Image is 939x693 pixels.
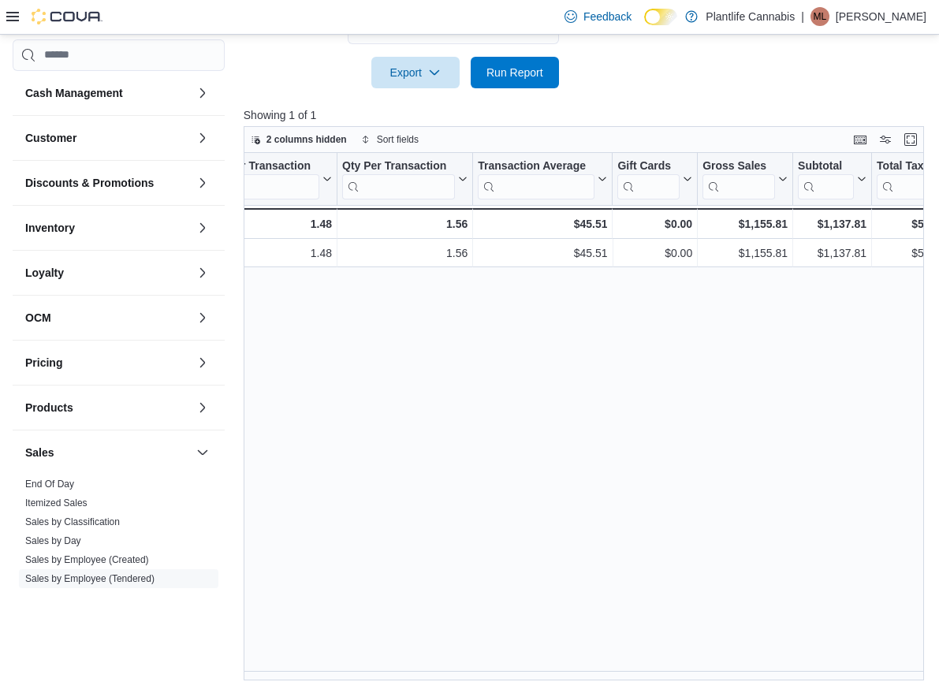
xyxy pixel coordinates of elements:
[196,159,319,199] div: Items Per Transaction
[25,479,74,490] a: End Of Day
[342,214,468,233] div: 1.56
[25,554,149,565] a: Sales by Employee (Created)
[25,85,123,101] h3: Cash Management
[478,214,607,233] div: $45.51
[25,553,149,566] span: Sales by Employee (Created)
[798,159,854,174] div: Subtotal
[25,355,62,371] h3: Pricing
[836,7,926,26] p: [PERSON_NAME]
[193,308,212,327] button: OCM
[877,159,933,199] div: Total Tax
[801,7,804,26] p: |
[617,244,692,263] div: $0.00
[702,159,788,199] button: Gross Sales
[702,244,788,263] div: $1,155.81
[706,7,795,26] p: Plantlife Cannabis
[377,133,419,146] span: Sort fields
[877,159,933,174] div: Total Tax
[381,57,450,88] span: Export
[901,130,920,149] button: Enter fullscreen
[25,310,51,326] h3: OCM
[617,159,692,199] button: Gift Cards
[814,7,827,26] span: ML
[266,133,347,146] span: 2 columns hidden
[25,573,155,584] a: Sales by Employee (Tendered)
[702,159,775,199] div: Gross Sales
[193,218,212,237] button: Inventory
[193,263,212,282] button: Loyalty
[798,159,866,199] button: Subtotal
[193,129,212,147] button: Customer
[617,159,680,199] div: Gift Card Sales
[25,175,154,191] h3: Discounts & Promotions
[25,572,155,585] span: Sales by Employee (Tendered)
[583,9,632,24] span: Feedback
[25,355,190,371] button: Pricing
[798,214,866,233] div: $1,137.81
[244,130,353,149] button: 2 columns hidden
[25,445,190,460] button: Sales
[25,478,74,490] span: End Of Day
[471,57,559,88] button: Run Report
[244,107,931,123] p: Showing 1 of 1
[478,159,594,174] div: Transaction Average
[25,130,190,146] button: Customer
[25,535,81,546] a: Sales by Day
[25,265,190,281] button: Loyalty
[25,516,120,527] a: Sales by Classification
[558,1,638,32] a: Feedback
[617,214,692,233] div: $0.00
[617,159,680,174] div: Gift Cards
[196,159,332,199] button: Items Per Transaction
[25,400,190,415] button: Products
[25,310,190,326] button: OCM
[193,173,212,192] button: Discounts & Promotions
[196,214,332,233] div: 1.48
[25,130,76,146] h3: Customer
[371,57,460,88] button: Export
[25,497,88,509] a: Itemized Sales
[355,130,425,149] button: Sort fields
[478,244,607,263] div: $45.51
[342,244,468,263] div: 1.56
[702,159,775,174] div: Gross Sales
[25,516,120,528] span: Sales by Classification
[193,443,212,462] button: Sales
[851,130,870,149] button: Keyboard shortcuts
[25,445,54,460] h3: Sales
[25,265,64,281] h3: Loyalty
[644,9,677,25] input: Dark Mode
[196,159,319,174] div: Items Per Transaction
[486,65,543,80] span: Run Report
[193,353,212,372] button: Pricing
[342,159,455,199] div: Qty Per Transaction
[810,7,829,26] div: Mercedes Le Breton
[342,159,455,174] div: Qty Per Transaction
[25,175,190,191] button: Discounts & Promotions
[25,220,190,236] button: Inventory
[342,159,468,199] button: Qty Per Transaction
[25,85,190,101] button: Cash Management
[193,398,212,417] button: Products
[876,130,895,149] button: Display options
[478,159,607,199] button: Transaction Average
[478,159,594,199] div: Transaction Average
[196,244,332,263] div: 1.48
[25,535,81,547] span: Sales by Day
[644,25,645,26] span: Dark Mode
[25,400,73,415] h3: Products
[193,84,212,102] button: Cash Management
[798,159,854,199] div: Subtotal
[798,244,866,263] div: $1,137.81
[25,220,75,236] h3: Inventory
[32,9,102,24] img: Cova
[702,214,788,233] div: $1,155.81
